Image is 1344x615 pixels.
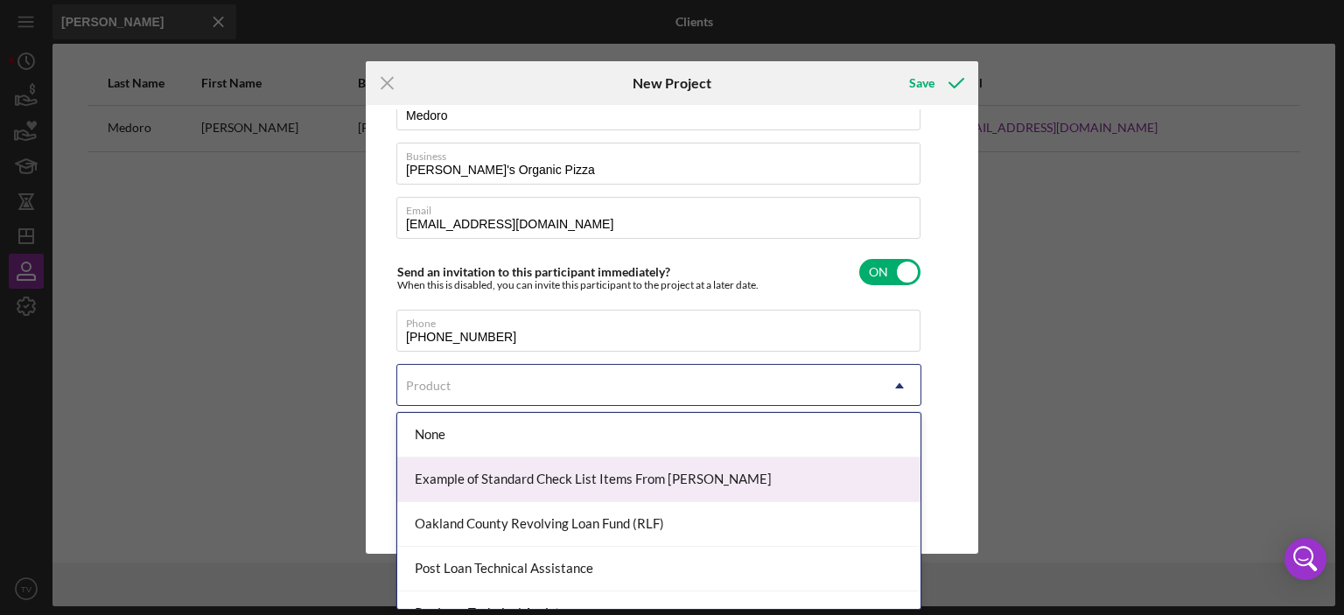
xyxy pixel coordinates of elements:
div: Save [909,66,934,101]
div: Post Loan Technical Assistance [397,547,920,591]
button: Save [892,66,978,101]
label: Business [406,143,920,163]
div: Example of Standard Check List Items From [PERSON_NAME] [397,458,920,502]
div: None [397,413,920,458]
h6: New Project [633,75,711,91]
label: Email [406,198,920,217]
label: Phone [406,311,920,330]
div: When this is disabled, you can invite this participant to the project at a later date. [397,279,759,291]
div: Oakland County Revolving Loan Fund (RLF) [397,502,920,547]
label: Send an invitation to this participant immediately? [397,264,670,279]
div: Product [406,379,451,393]
div: Open Intercom Messenger [1284,538,1326,580]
